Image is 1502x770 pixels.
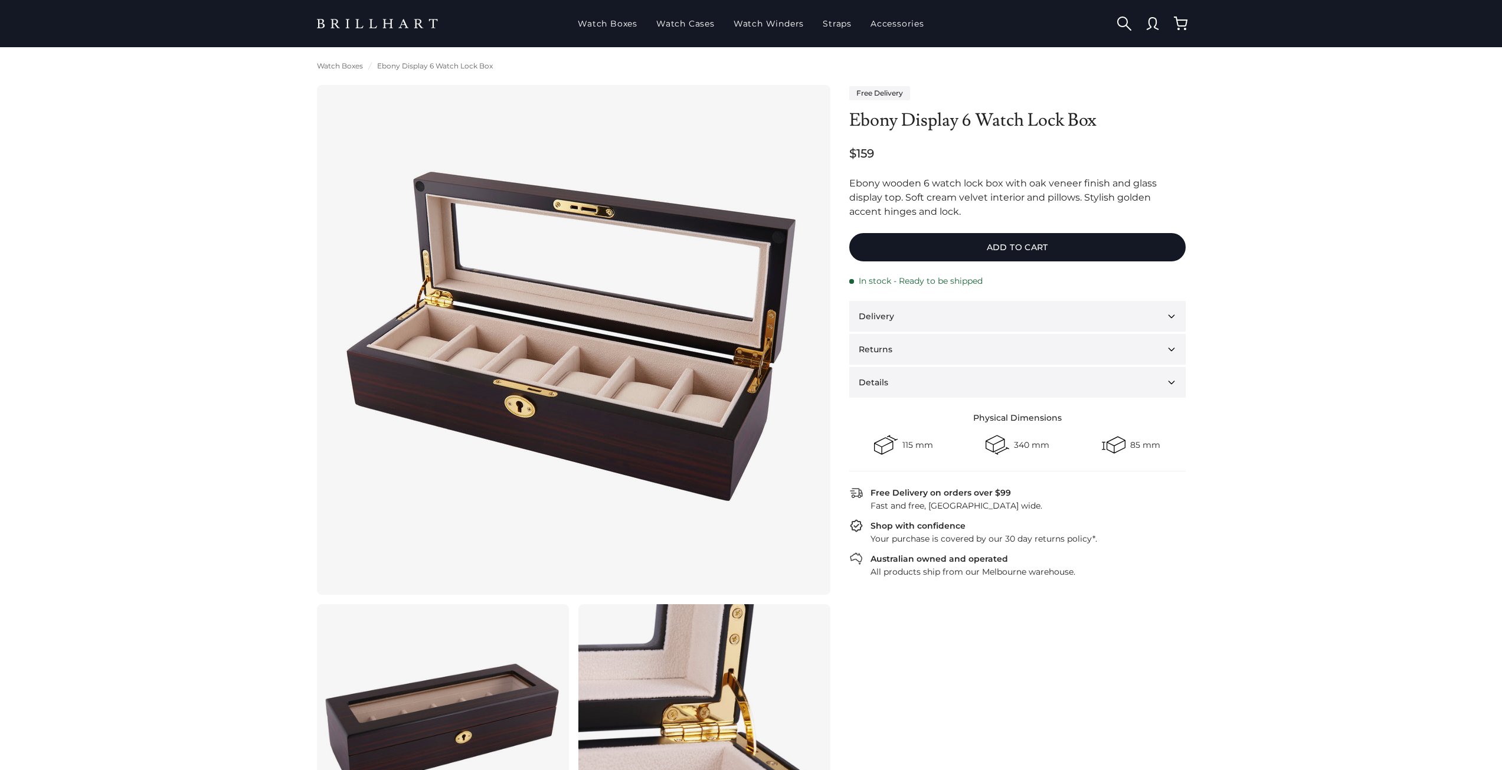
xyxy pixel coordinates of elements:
a: Watch Boxes [317,61,363,71]
a: Watch Boxes [573,8,642,39]
button: Details [849,367,1186,398]
div: Height [1102,433,1125,457]
a: Accessories [866,8,929,39]
nav: Main [573,8,929,39]
div: Length [986,433,1009,457]
div: Ebony wooden 6 watch lock box with oak veneer finish and glass display top. Soft cream velvet int... [849,176,1186,219]
span: In stock - Ready to be shipped [859,276,983,287]
img: Ebony Display 6 Watch Lock Box [336,104,808,576]
div: Physical Dimensions [849,412,1186,424]
h1: Ebony Display 6 Watch Lock Box [849,110,1186,131]
a: Watch Winders [729,8,809,39]
div: All products ship from our Melbourne warehouse. [863,566,1186,578]
button: Delivery [849,301,1186,332]
div: Free Delivery on orders over $99 [871,487,1011,499]
button: Add to cart [849,233,1186,261]
a: Watch Cases [652,8,719,39]
div: Free Delivery [849,86,910,100]
div: Shop with confidence [871,520,966,532]
a: Straps [818,8,856,39]
nav: breadcrumbs [317,61,1186,71]
span: $159 [849,145,874,162]
div: 340 mm [1014,441,1049,449]
div: 85 mm [1130,441,1160,449]
div: 115 mm [902,441,933,449]
a: Ebony Display 6 Watch Lock Box [377,61,493,71]
div: Australian owned and operated [871,553,1008,565]
div: Your purchase is covered by our 30 day returns policy*. [863,533,1186,545]
button: Returns [849,334,1186,365]
div: Width [874,433,898,457]
div: Fast and free, [GEOGRAPHIC_DATA] wide. [863,500,1186,512]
